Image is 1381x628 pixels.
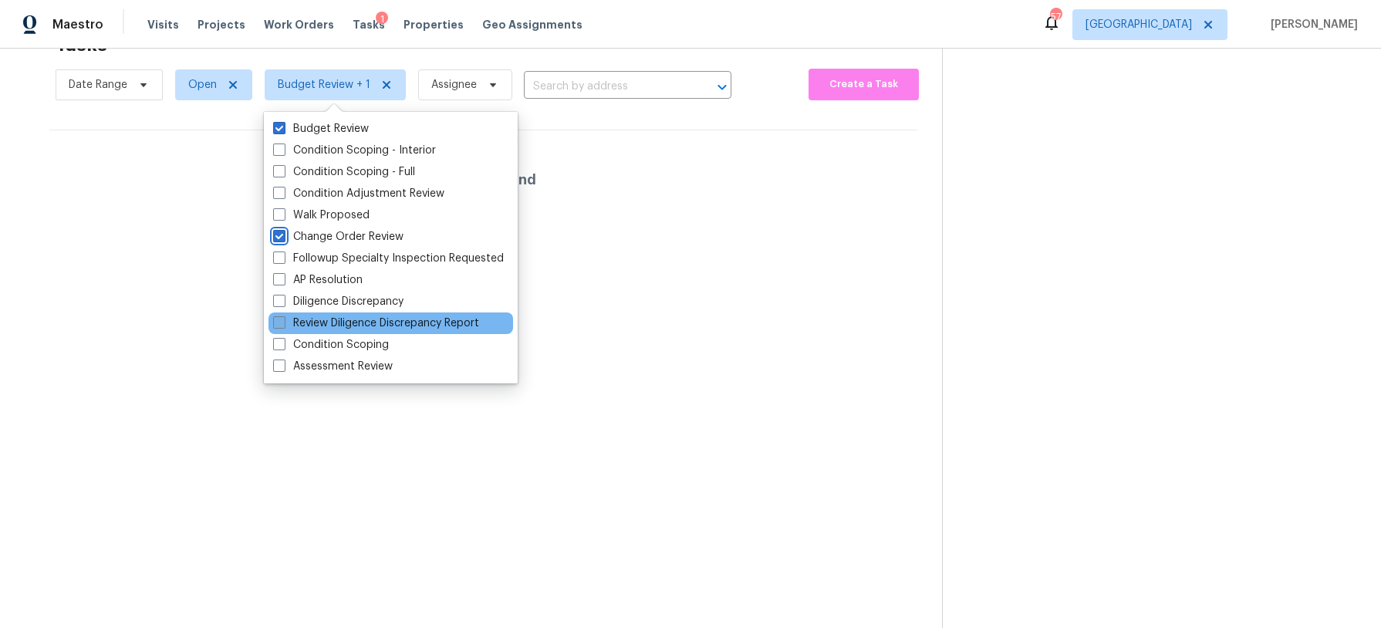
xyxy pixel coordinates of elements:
label: Followup Specialty Inspection Requested [273,251,504,266]
label: Walk Proposed [273,208,370,223]
span: Work Orders [264,17,334,32]
label: Assessment Review [273,359,393,374]
label: Diligence Discrepancy [273,294,403,309]
label: Condition Scoping - Full [273,164,415,180]
button: Create a Task [809,69,919,100]
span: Create a Task [816,76,911,93]
span: Open [188,77,217,93]
label: Condition Adjustment Review [273,186,444,201]
span: Projects [198,17,245,32]
h2: Tasks [56,37,107,52]
span: Visits [147,17,179,32]
label: Condition Scoping - Interior [273,143,436,158]
span: Assignee [431,77,477,93]
label: Condition Scoping [273,337,389,353]
label: AP Resolution [273,272,363,288]
label: Change Order Review [273,229,403,245]
span: Geo Assignments [482,17,582,32]
div: 57 [1050,9,1061,25]
button: Open [711,76,733,98]
span: Maestro [52,17,103,32]
span: Tasks [353,19,385,30]
span: Budget Review + 1 [278,77,370,93]
span: [GEOGRAPHIC_DATA] [1086,17,1192,32]
span: Properties [403,17,464,32]
label: Budget Review [273,121,369,137]
label: Review Diligence Discrepancy Report [273,316,479,331]
div: 1 [376,12,388,27]
span: [PERSON_NAME] [1265,17,1358,32]
span: Date Range [69,77,127,93]
input: Search by address [524,75,688,99]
